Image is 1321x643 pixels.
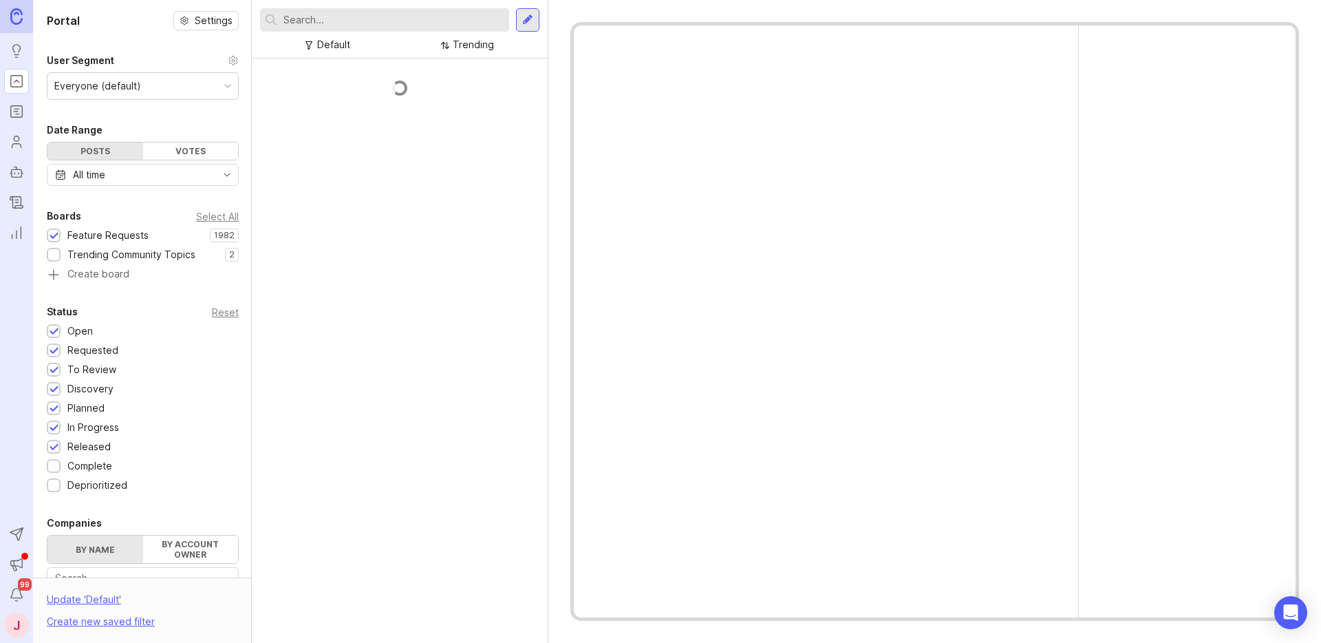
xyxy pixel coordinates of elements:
[1274,596,1307,629] div: Open Intercom Messenger
[4,99,29,124] a: Roadmaps
[317,37,350,52] div: Default
[67,420,119,435] div: In Progress
[4,69,29,94] a: Portal
[229,249,235,260] p: 2
[143,536,239,563] label: By account owner
[67,247,195,262] div: Trending Community Topics
[173,11,239,30] button: Settings
[4,220,29,245] a: Reporting
[47,304,78,320] div: Status
[47,592,121,614] div: Update ' Default '
[47,536,143,563] label: By name
[47,122,103,138] div: Date Range
[67,401,105,416] div: Planned
[143,143,239,160] div: Votes
[195,14,233,28] span: Settings
[212,308,239,316] div: Reset
[67,324,93,339] div: Open
[283,12,504,28] input: Search...
[67,343,118,358] div: Requested
[67,362,116,377] div: To Review
[453,37,494,52] div: Trending
[47,52,114,69] div: User Segment
[4,582,29,607] button: Notifications
[4,613,29,637] button: J
[47,143,143,160] div: Posts
[4,39,29,63] a: Ideas
[67,381,114,397] div: Discovery
[4,129,29,154] a: Users
[47,12,80,29] h1: Portal
[47,269,239,282] a: Create board
[67,478,127,493] div: Deprioritized
[4,190,29,215] a: Changelog
[196,213,239,220] div: Select All
[47,515,102,531] div: Companies
[67,228,149,243] div: Feature Requests
[55,571,230,586] input: Search...
[47,208,81,224] div: Boards
[214,230,235,241] p: 1982
[54,78,141,94] div: Everyone (default)
[73,167,105,182] div: All time
[216,169,238,180] svg: toggle icon
[67,439,111,454] div: Released
[47,614,155,629] div: Create new saved filter
[67,458,112,474] div: Complete
[18,578,32,591] span: 99
[10,8,23,24] img: Canny Home
[4,160,29,185] a: Autopilot
[4,552,29,577] button: Announcements
[4,522,29,547] button: Send to Autopilot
